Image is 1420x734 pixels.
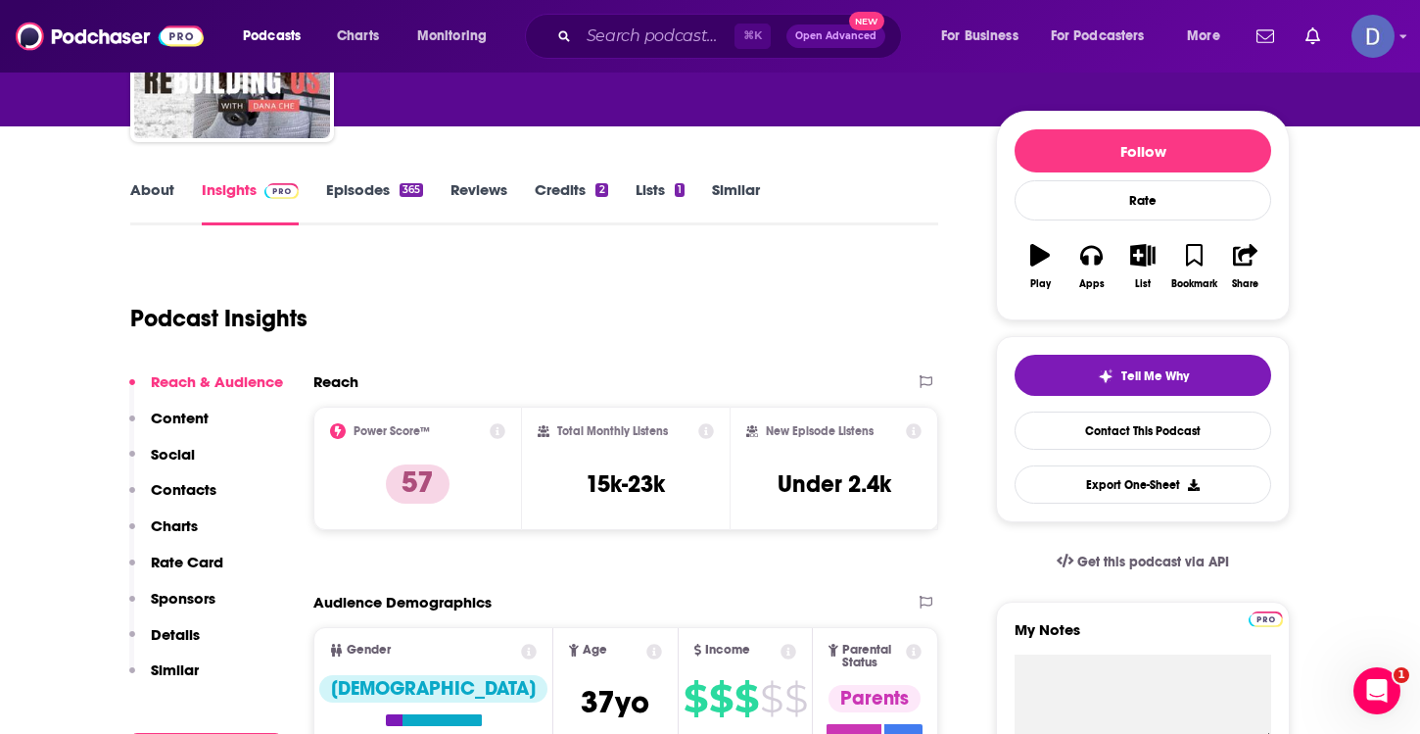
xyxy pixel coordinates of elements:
span: Gender [347,644,391,657]
div: 2 [595,183,607,197]
button: Sponsors [129,589,215,625]
button: Show profile menu [1351,15,1395,58]
iframe: Intercom live chat [1353,667,1400,714]
a: Lists1 [636,180,685,225]
input: Search podcasts, credits, & more... [579,21,734,52]
h1: Podcast Insights [130,304,308,333]
span: ⌘ K [734,24,771,49]
span: Podcasts [243,23,301,50]
span: Tell Me Why [1121,368,1189,384]
button: List [1117,231,1168,302]
div: Parents [828,685,921,712]
button: Apps [1065,231,1116,302]
p: Sponsors [151,589,215,608]
p: Rate Card [151,553,223,571]
button: Rate Card [129,553,223,589]
p: Content [151,409,209,427]
h3: Under 2.4k [778,469,891,499]
button: Details [129,625,200,661]
a: About [130,180,174,225]
div: 365 [400,183,423,197]
div: List [1135,278,1151,290]
div: Share [1232,278,1258,290]
span: Logged in as dianawurster [1351,15,1395,58]
h2: New Episode Listens [766,424,874,438]
button: Share [1220,231,1271,302]
button: open menu [229,21,326,52]
img: Podchaser - Follow, Share and Rate Podcasts [16,18,204,55]
button: Similar [129,661,199,697]
label: My Notes [1015,620,1271,655]
h2: Power Score™ [354,424,430,438]
a: Credits2 [535,180,607,225]
p: Reach & Audience [151,372,283,391]
button: Reach & Audience [129,372,283,409]
span: 1 [1394,667,1409,683]
span: $ [734,683,758,714]
img: tell me why sparkle [1098,368,1113,384]
span: 37 yo [581,683,649,721]
a: Pro website [1249,609,1283,627]
button: Open AdvancedNew [786,24,885,48]
div: Search podcasts, credits, & more... [544,14,921,59]
button: Charts [129,516,198,553]
p: Details [151,625,200,644]
p: Social [151,445,195,464]
span: For Business [941,23,1018,50]
a: Similar [712,180,760,225]
span: Monitoring [417,23,487,50]
h2: Audience Demographics [313,593,492,612]
button: Content [129,409,209,445]
button: open menu [1173,21,1245,52]
a: Get this podcast via API [1041,538,1245,586]
a: Reviews [450,180,507,225]
a: InsightsPodchaser Pro [202,180,299,225]
span: More [1187,23,1220,50]
span: $ [684,683,707,714]
button: tell me why sparkleTell Me Why [1015,355,1271,396]
a: Show notifications dropdown [1298,20,1328,53]
div: Play [1030,278,1051,290]
button: Contacts [129,480,216,516]
span: $ [784,683,807,714]
button: open menu [927,21,1043,52]
div: Bookmark [1171,278,1217,290]
div: [DEMOGRAPHIC_DATA] [319,675,547,703]
a: Contact This Podcast [1015,412,1271,450]
a: Show notifications dropdown [1249,20,1282,53]
span: $ [709,683,733,714]
button: Bookmark [1168,231,1219,302]
p: 57 [386,465,450,504]
button: Play [1015,231,1065,302]
button: Export One-Sheet [1015,465,1271,504]
button: open menu [1038,21,1173,52]
span: For Podcasters [1051,23,1145,50]
h3: 15k-23k [586,469,665,499]
a: Charts [324,21,391,52]
button: open menu [403,21,512,52]
span: Get this podcast via API [1077,554,1229,570]
img: User Profile [1351,15,1395,58]
a: Episodes365 [326,180,423,225]
span: Open Advanced [795,31,876,41]
span: Income [705,644,750,657]
img: Podchaser Pro [1249,612,1283,627]
span: New [849,12,884,30]
p: Similar [151,661,199,679]
div: 1 [675,183,685,197]
button: Follow [1015,129,1271,172]
span: Age [583,644,607,657]
div: Rate [1015,180,1271,220]
span: $ [760,683,782,714]
span: Charts [337,23,379,50]
h2: Total Monthly Listens [557,424,668,438]
p: Charts [151,516,198,535]
button: Social [129,445,195,481]
div: Apps [1079,278,1105,290]
p: Contacts [151,480,216,499]
span: Parental Status [842,644,903,669]
img: Podchaser Pro [264,183,299,199]
h2: Reach [313,372,358,391]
